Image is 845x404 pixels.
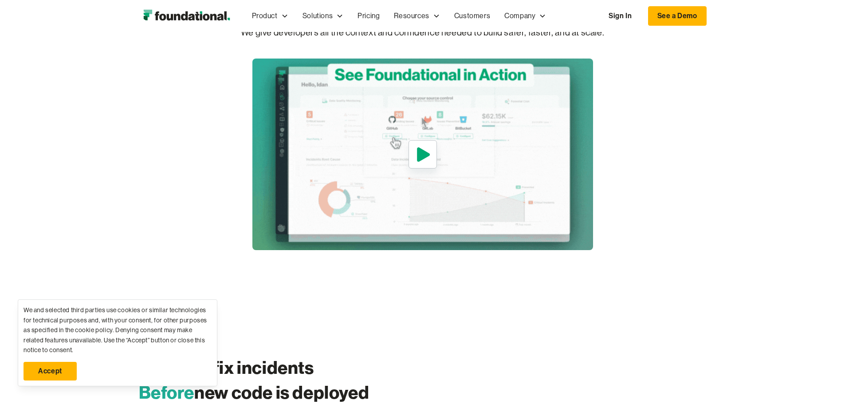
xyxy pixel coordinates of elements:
[350,1,387,31] a: Pricing
[245,1,295,31] div: Product
[139,381,195,404] span: Before
[387,1,447,31] div: Resources
[252,10,278,22] div: Product
[24,362,77,380] a: Accept
[497,1,553,31] div: Company
[139,7,234,25] img: Foundational Logo
[648,6,707,26] a: See a Demo
[394,10,429,22] div: Resources
[303,10,333,22] div: Solutions
[24,305,212,355] div: We and selected third parties use cookies or similar technologies for technical purposes and, wit...
[139,7,234,25] a: home
[504,10,535,22] div: Company
[447,1,497,31] a: Customers
[685,301,845,404] iframe: Chat Widget
[600,7,641,25] a: Sign In
[252,59,593,250] a: open lightbox
[295,1,350,31] div: Solutions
